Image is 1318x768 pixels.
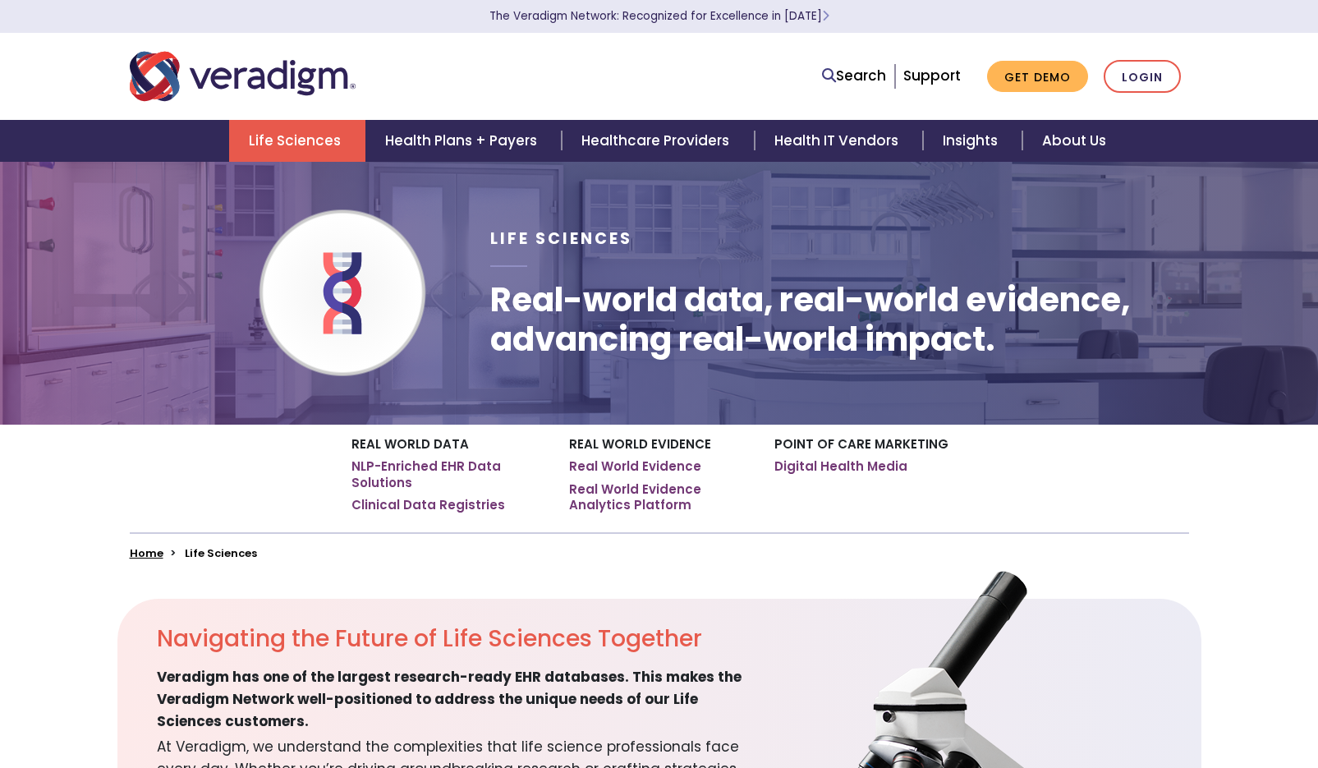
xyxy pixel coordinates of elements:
[755,120,923,162] a: Health IT Vendors
[1104,60,1181,94] a: Login
[774,458,907,475] a: Digital Health Media
[987,61,1088,93] a: Get Demo
[569,481,750,513] a: Real World Evidence Analytics Platform
[822,65,886,87] a: Search
[130,49,356,103] img: Veradigm logo
[822,8,829,24] span: Learn More
[157,625,750,653] h2: Navigating the Future of Life Sciences Together
[1022,120,1126,162] a: About Us
[130,545,163,561] a: Home
[490,228,632,250] span: Life Sciences
[351,497,505,513] a: Clinical Data Registries
[229,120,365,162] a: Life Sciences
[365,120,562,162] a: Health Plans + Payers
[923,120,1022,162] a: Insights
[351,458,544,490] a: NLP-Enriched EHR Data Solutions
[489,8,829,24] a: The Veradigm Network: Recognized for Excellence in [DATE]Learn More
[562,120,754,162] a: Healthcare Providers
[903,66,961,85] a: Support
[490,280,1188,359] h1: Real-world data, real-world evidence, advancing real-world impact.
[569,458,701,475] a: Real World Evidence
[157,666,750,734] span: Veradigm has one of the largest research-ready EHR databases. This makes the Veradigm Network wel...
